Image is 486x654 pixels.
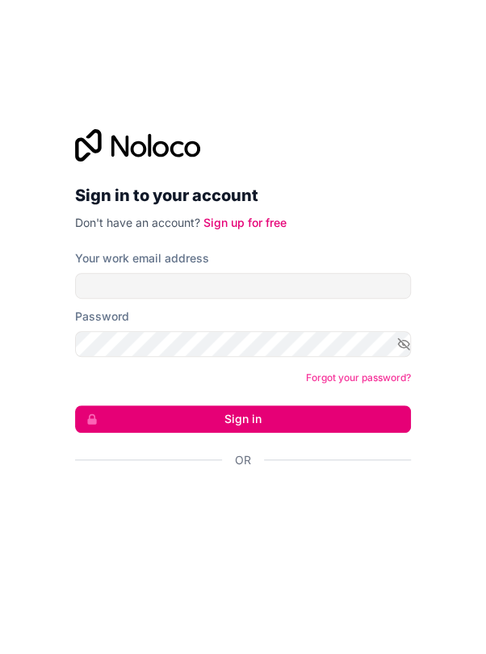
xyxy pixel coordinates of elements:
iframe: زر تسجيل الدخول باستخدام حساب Google [67,486,406,522]
button: Sign in [75,405,411,433]
label: Your work email address [75,250,209,266]
label: Password [75,308,129,325]
span: Or [235,452,251,468]
h2: Sign in to your account [75,181,411,210]
input: Email address [75,273,411,299]
a: Sign up for free [203,216,287,229]
span: Don't have an account? [75,216,200,229]
a: Forgot your password? [306,371,411,384]
input: Password [75,331,411,357]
